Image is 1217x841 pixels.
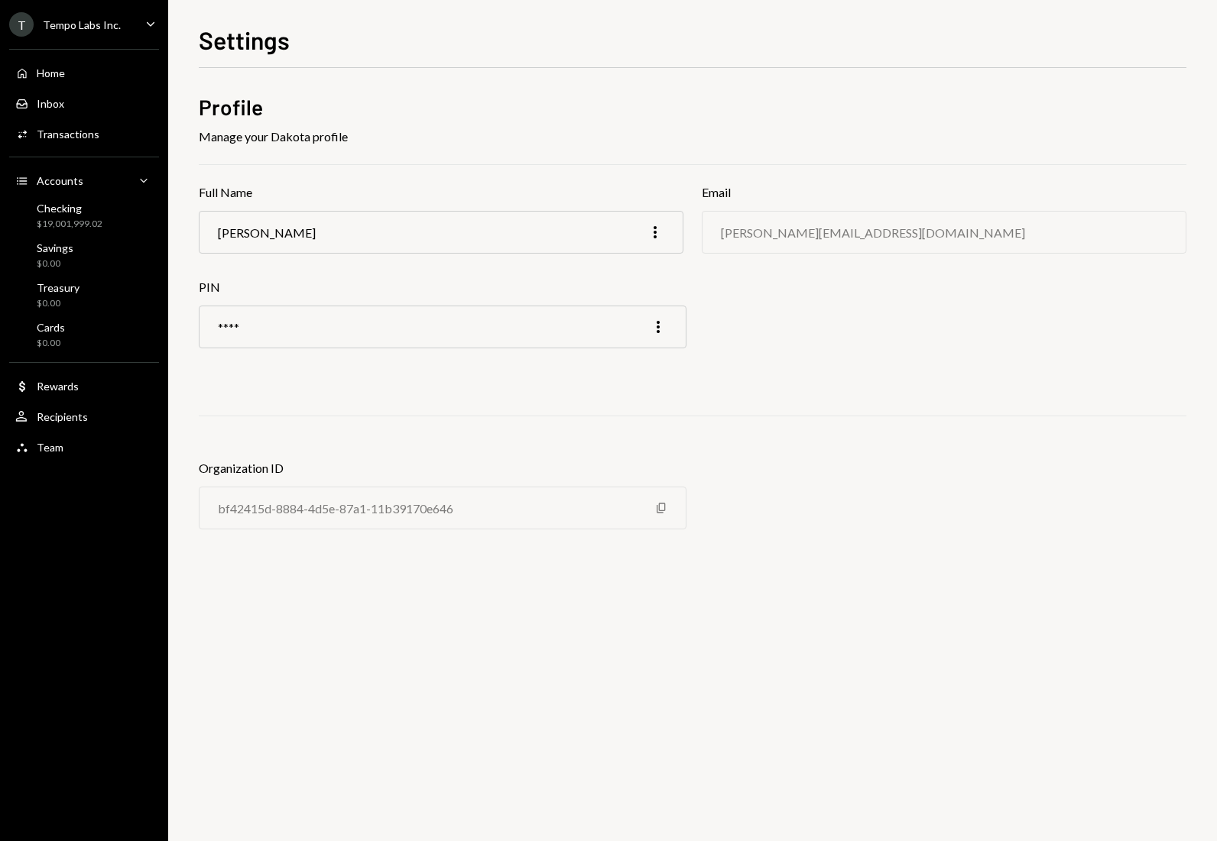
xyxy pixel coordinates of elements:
[37,241,73,254] div: Savings
[199,459,686,477] h3: Organization ID
[37,297,80,310] div: $0.00
[37,66,65,79] div: Home
[9,167,159,194] a: Accounts
[37,321,65,334] div: Cards
[702,183,1186,202] h3: Email
[218,501,453,516] div: bf42415d-8884-4d5e-87a1-11b39170e646
[9,277,159,313] a: Treasury$0.00
[721,225,1025,240] div: [PERSON_NAME][EMAIL_ADDRESS][DOMAIN_NAME]
[37,410,88,423] div: Recipients
[37,97,64,110] div: Inbox
[37,218,102,231] div: $19,001,999.02
[199,24,290,55] h1: Settings
[37,337,65,350] div: $0.00
[9,120,159,147] a: Transactions
[9,316,159,353] a: Cards$0.00
[37,202,102,215] div: Checking
[199,128,1186,146] div: Manage your Dakota profile
[37,380,79,393] div: Rewards
[199,278,686,296] h3: PIN
[37,441,63,454] div: Team
[9,12,34,37] div: T
[37,281,80,294] div: Treasury
[9,237,159,273] a: Savings$0.00
[9,197,159,234] a: Checking$19,001,999.02
[9,403,159,430] a: Recipients
[9,59,159,86] a: Home
[218,225,316,240] div: [PERSON_NAME]
[9,372,159,399] a: Rewards
[199,183,683,202] h3: Full Name
[43,18,121,31] div: Tempo Labs Inc.
[37,174,83,187] div: Accounts
[37,128,99,141] div: Transactions
[9,433,159,461] a: Team
[9,89,159,117] a: Inbox
[199,92,1186,122] h2: Profile
[37,257,73,270] div: $0.00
